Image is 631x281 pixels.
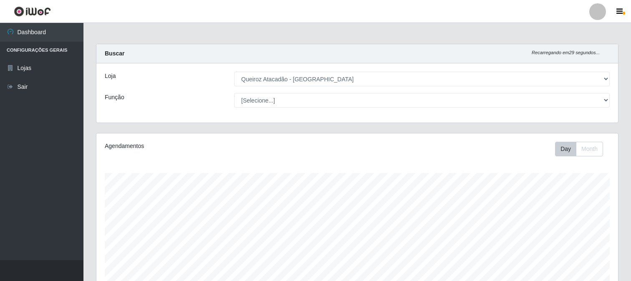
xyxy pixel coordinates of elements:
div: First group [555,142,603,156]
img: CoreUI Logo [14,6,51,17]
label: Loja [105,72,116,80]
button: Month [576,142,603,156]
strong: Buscar [105,50,124,57]
label: Função [105,93,124,102]
button: Day [555,142,576,156]
i: Recarregando em 29 segundos... [532,50,600,55]
div: Agendamentos [105,142,308,151]
div: Toolbar with button groups [555,142,610,156]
